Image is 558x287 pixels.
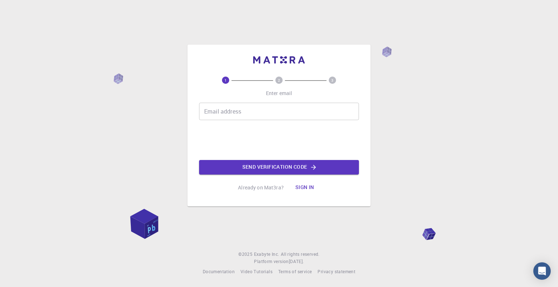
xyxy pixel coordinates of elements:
span: All rights reserved. [281,251,320,258]
span: Documentation [203,268,235,274]
p: Already on Mat3ra? [238,184,284,191]
a: Documentation [203,268,235,275]
p: Enter email [266,90,292,97]
div: Open Intercom Messenger [533,262,551,280]
a: [DATE]. [289,258,304,265]
span: © 2025 [238,251,254,258]
text: 2 [278,78,280,83]
span: [DATE] . [289,258,304,264]
a: Video Tutorials [240,268,272,275]
a: Terms of service [278,268,312,275]
text: 1 [225,78,227,83]
button: Send verification code [199,160,359,175]
span: Video Tutorials [240,268,272,274]
span: Platform version [254,258,288,265]
span: Privacy statement [318,268,355,274]
a: Exabyte Inc. [254,251,279,258]
iframe: reCAPTCHA [224,126,334,154]
span: Exabyte Inc. [254,251,279,257]
text: 3 [331,78,333,83]
button: Sign in [290,180,320,195]
a: Privacy statement [318,268,355,275]
span: Terms of service [278,268,312,274]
